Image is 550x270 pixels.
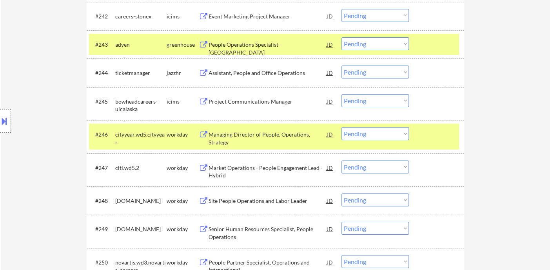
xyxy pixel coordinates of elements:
div: Market Operations - People Engagement Lead - Hybrid [209,164,327,179]
div: jazzhr [167,69,199,77]
div: workday [167,164,199,172]
div: #249 [95,225,109,233]
div: workday [167,197,199,205]
div: Managing Director of People, Operations, Strategy [209,131,327,146]
div: JD [326,193,334,208]
div: icims [167,98,199,106]
div: Assistant, People and Office Operations [209,69,327,77]
div: careers-stonex [115,13,167,20]
div: [DOMAIN_NAME] [115,225,167,233]
div: #248 [95,197,109,205]
div: [DOMAIN_NAME] [115,197,167,205]
div: #243 [95,41,109,49]
div: ticketmanager [115,69,167,77]
div: People Operations Specialist - [GEOGRAPHIC_DATA] [209,41,327,56]
div: JD [326,37,334,51]
div: Project Communications Manager [209,98,327,106]
div: bowheadcareers-uicalaska [115,98,167,113]
div: #242 [95,13,109,20]
div: JD [326,127,334,141]
div: JD [326,161,334,175]
div: #250 [95,259,109,266]
div: JD [326,255,334,269]
div: greenhouse [167,41,199,49]
div: cityyear.wd5.cityyear [115,131,167,146]
div: Site People Operations and Labor Leader [209,197,327,205]
div: icims [167,13,199,20]
div: workday [167,225,199,233]
div: JD [326,222,334,236]
div: workday [167,131,199,139]
div: JD [326,9,334,23]
div: citi.wd5.2 [115,164,167,172]
div: JD [326,66,334,80]
div: Event Marketing Project Manager [209,13,327,20]
div: JD [326,94,334,108]
div: Senior Human Resources Specialist, People Operations [209,225,327,241]
div: workday [167,259,199,266]
div: adyen [115,41,167,49]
